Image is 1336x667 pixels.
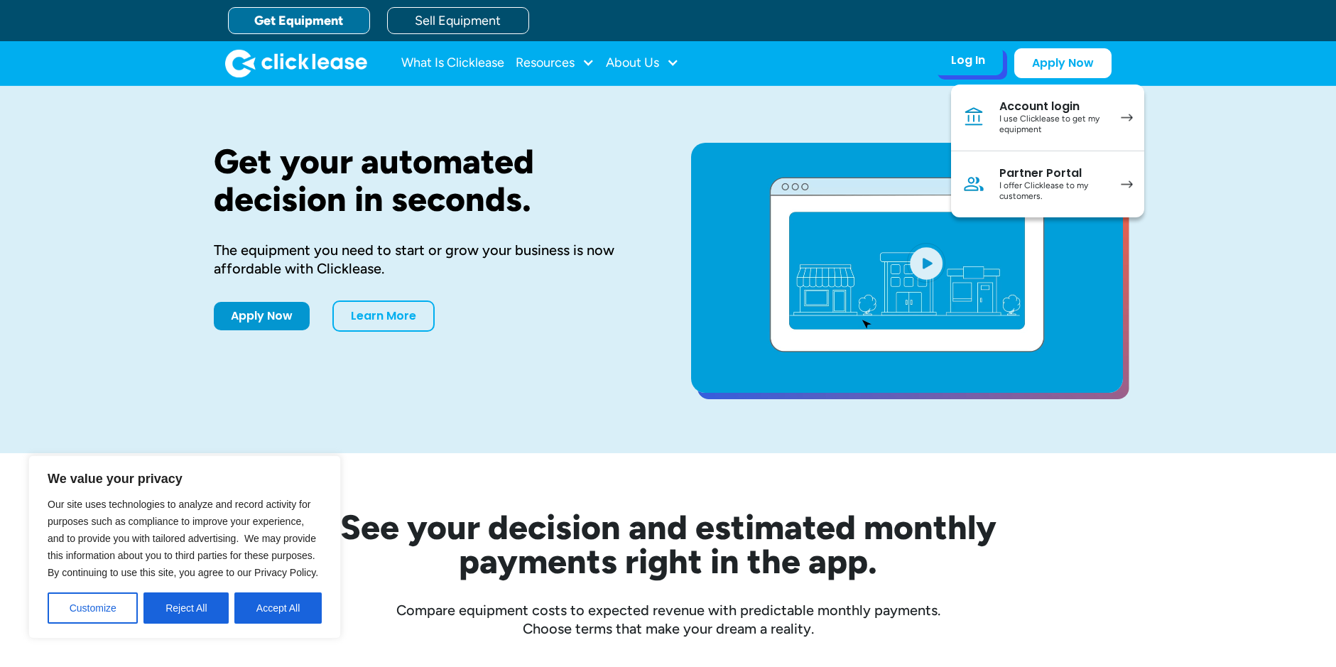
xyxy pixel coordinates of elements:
[332,300,435,332] a: Learn More
[1014,48,1112,78] a: Apply Now
[516,49,594,77] div: Resources
[951,85,1144,217] nav: Log In
[401,49,504,77] a: What Is Clicklease
[951,53,985,67] div: Log In
[962,173,985,195] img: Person icon
[214,143,646,218] h1: Get your automated decision in seconds.
[214,601,1123,638] div: Compare equipment costs to expected revenue with predictable monthly payments. Choose terms that ...
[691,143,1123,393] a: open lightbox
[48,470,322,487] p: We value your privacy
[48,592,138,624] button: Customize
[962,106,985,129] img: Bank icon
[271,510,1066,578] h2: See your decision and estimated monthly payments right in the app.
[143,592,229,624] button: Reject All
[999,114,1107,136] div: I use Clicklease to get my equipment
[214,302,310,330] a: Apply Now
[1121,114,1133,121] img: arrow
[225,49,367,77] a: home
[214,241,646,278] div: The equipment you need to start or grow your business is now affordable with Clicklease.
[234,592,322,624] button: Accept All
[225,49,367,77] img: Clicklease logo
[28,455,341,639] div: We value your privacy
[999,180,1107,202] div: I offer Clicklease to my customers.
[999,99,1107,114] div: Account login
[48,499,318,578] span: Our site uses technologies to analyze and record activity for purposes such as compliance to impr...
[951,151,1144,217] a: Partner PortalI offer Clicklease to my customers.
[228,7,370,34] a: Get Equipment
[951,85,1144,151] a: Account loginI use Clicklease to get my equipment
[387,7,529,34] a: Sell Equipment
[999,166,1107,180] div: Partner Portal
[1121,180,1133,188] img: arrow
[907,243,945,283] img: Blue play button logo on a light blue circular background
[606,49,679,77] div: About Us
